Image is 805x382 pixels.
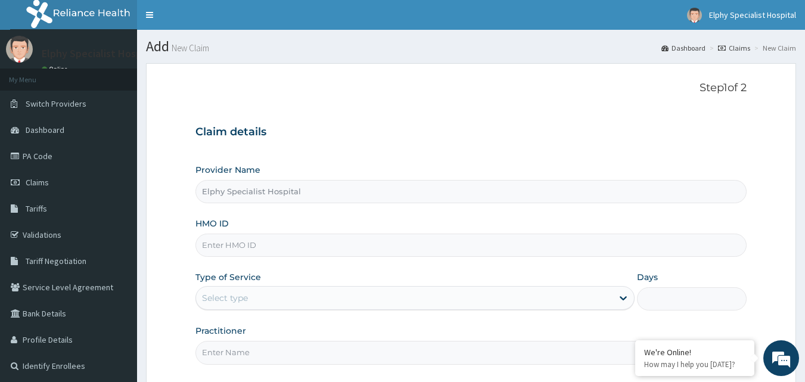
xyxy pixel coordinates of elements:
span: Tariff Negotiation [26,256,86,266]
label: Type of Service [195,271,261,283]
span: Dashboard [26,125,64,135]
h3: Claim details [195,126,747,139]
p: Elphy Specialist Hospital [42,48,157,59]
h1: Add [146,39,796,54]
span: Elphy Specialist Hospital [709,10,796,20]
small: New Claim [169,44,209,52]
span: Claims [26,177,49,188]
img: User Image [6,36,33,63]
label: Practitioner [195,325,246,337]
li: New Claim [751,43,796,53]
label: Provider Name [195,164,260,176]
div: We're Online! [644,347,745,358]
div: Select type [202,292,248,304]
p: How may I help you today? [644,359,745,369]
span: Tariffs [26,203,47,214]
a: Claims [718,43,750,53]
span: Switch Providers [26,98,86,109]
a: Dashboard [661,43,705,53]
input: Enter Name [195,341,747,364]
label: HMO ID [195,218,229,229]
p: Step 1 of 2 [195,82,747,95]
img: User Image [687,8,702,23]
label: Days [637,271,658,283]
input: Enter HMO ID [195,234,747,257]
a: Online [42,65,70,73]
